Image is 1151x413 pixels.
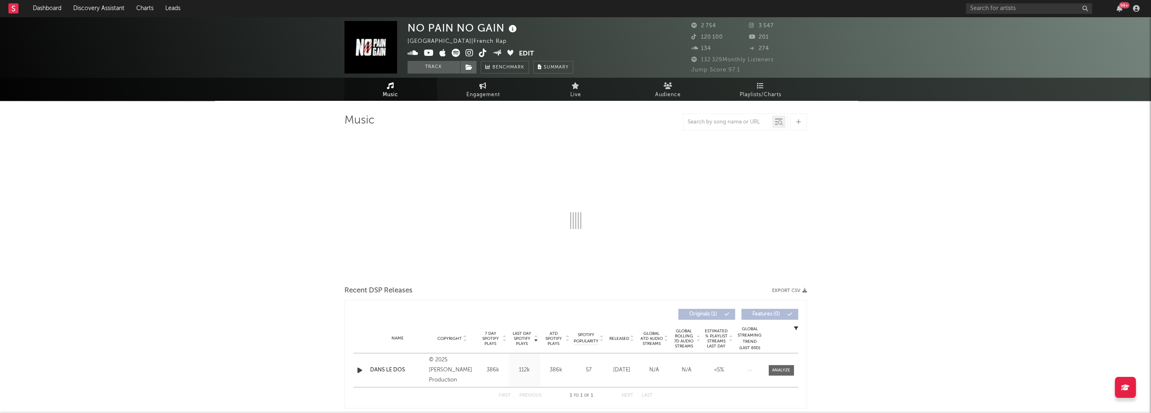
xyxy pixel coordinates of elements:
[370,366,425,374] a: DANS LE DOS
[574,332,598,345] span: Spotify Popularity
[481,61,529,74] a: Benchmark
[691,57,774,63] span: 132 329 Monthly Listeners
[511,331,533,346] span: Last Day Spotify Plays
[479,366,507,374] div: 386k
[519,49,534,59] button: Edit
[672,329,696,349] span: Global Rolling 7D Audio Streams
[691,34,723,40] span: 120 100
[1117,5,1122,12] button: 99+
[747,312,786,317] span: Features ( 0 )
[705,366,733,374] div: <5%
[609,336,629,341] span: Released
[542,366,570,374] div: 386k
[684,312,722,317] span: Originals ( 1 )
[544,65,569,70] span: Summary
[437,78,529,101] a: Engagement
[370,335,425,342] div: Name
[479,331,502,346] span: 7 Day Spotify Plays
[529,78,622,101] a: Live
[737,326,762,351] div: Global Streaming Trend (Last 60D)
[1119,2,1130,8] div: 99 +
[642,393,653,398] button: Last
[691,46,711,51] span: 134
[344,286,413,296] span: Recent DSP Releases
[749,23,774,29] span: 3 547
[622,393,633,398] button: Next
[622,78,714,101] a: Audience
[344,78,437,101] a: Music
[511,366,538,374] div: 112k
[542,331,565,346] span: ATD Spotify Plays
[407,61,460,74] button: Track
[407,37,516,47] div: [GEOGRAPHIC_DATA] | French Rap
[429,355,475,385] div: © 2025 [PERSON_NAME] Production
[691,67,740,73] span: Jump Score: 97.1
[655,90,681,100] span: Audience
[499,393,511,398] button: First
[640,366,668,374] div: N/A
[749,46,769,51] span: 274
[714,78,807,101] a: Playlists/Charts
[383,90,398,100] span: Music
[640,331,663,346] span: Global ATD Audio Streams
[683,119,772,126] input: Search by song name or URL
[492,63,524,73] span: Benchmark
[672,366,701,374] div: N/A
[749,34,769,40] span: 201
[740,90,781,100] span: Playlists/Charts
[558,391,605,401] div: 1 1 1
[691,23,716,29] span: 2 754
[466,90,500,100] span: Engagement
[608,366,636,374] div: [DATE]
[584,394,589,397] span: of
[772,288,807,293] button: Export CSV
[678,309,735,320] button: Originals(1)
[519,393,542,398] button: Previous
[533,61,573,74] button: Summary
[407,21,519,35] div: NO PAIN NO GAIN
[574,394,579,397] span: to
[570,90,581,100] span: Live
[705,329,728,349] span: Estimated % Playlist Streams Last Day
[574,366,603,374] div: 57
[741,309,798,320] button: Features(0)
[966,3,1092,14] input: Search for artists
[437,336,462,341] span: Copyright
